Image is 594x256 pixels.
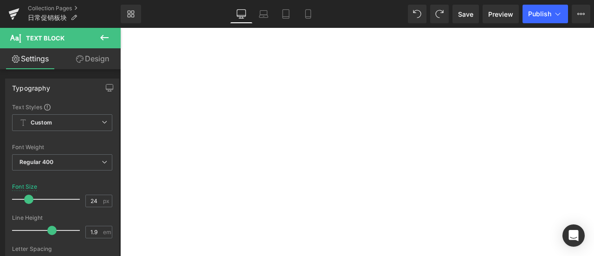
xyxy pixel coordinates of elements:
[523,5,568,23] button: Publish
[562,224,585,247] div: Open Intercom Messenger
[488,9,513,19] span: Preview
[121,5,141,23] a: New Library
[26,34,65,42] span: Text Block
[12,215,112,221] div: Line Height
[12,144,112,151] div: Font Weight
[252,5,275,23] a: Laptop
[230,5,252,23] a: Desktop
[31,119,52,127] b: Custom
[408,5,426,23] button: Undo
[62,48,123,69] a: Design
[275,5,297,23] a: Tablet
[12,184,38,190] div: Font Size
[528,10,551,18] span: Publish
[572,5,590,23] button: More
[458,9,473,19] span: Save
[12,246,112,252] div: Letter Spacing
[28,14,67,21] span: 日常促销板块
[103,229,111,235] span: em
[12,79,50,92] div: Typography
[430,5,449,23] button: Redo
[19,158,54,165] b: Regular 400
[103,198,111,204] span: px
[297,5,319,23] a: Mobile
[12,103,112,111] div: Text Styles
[28,5,121,12] a: Collection Pages
[483,5,519,23] a: Preview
